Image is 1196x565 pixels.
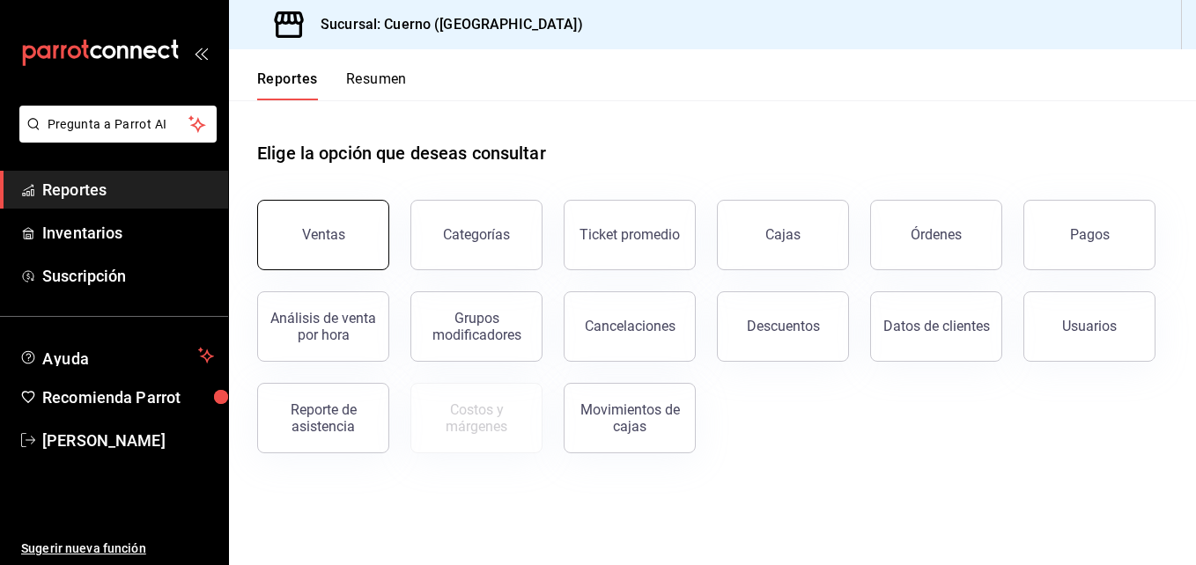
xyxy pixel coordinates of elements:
[575,401,684,435] div: Movimientos de cajas
[269,310,378,343] div: Análisis de venta por hora
[42,264,214,288] span: Suscripción
[1023,200,1155,270] button: Pagos
[883,318,990,334] div: Datos de clientes
[1062,318,1117,334] div: Usuarios
[42,429,214,452] span: [PERSON_NAME]
[747,318,820,334] div: Descuentos
[580,226,680,243] div: Ticket promedio
[257,200,389,270] button: Ventas
[870,200,1002,270] button: Órdenes
[911,226,962,243] div: Órdenes
[48,115,189,134] span: Pregunta a Parrot AI
[870,291,1002,362] button: Datos de clientes
[717,200,849,270] button: Cajas
[564,291,696,362] button: Cancelaciones
[410,383,543,453] button: Contrata inventarios para ver este reporte
[42,221,214,245] span: Inventarios
[269,401,378,435] div: Reporte de asistencia
[717,291,849,362] button: Descuentos
[19,106,217,143] button: Pregunta a Parrot AI
[42,178,214,202] span: Reportes
[1070,226,1110,243] div: Pagos
[1023,291,1155,362] button: Usuarios
[564,200,696,270] button: Ticket promedio
[257,140,546,166] h1: Elige la opción que deseas consultar
[765,226,801,243] div: Cajas
[422,310,531,343] div: Grupos modificadores
[410,291,543,362] button: Grupos modificadores
[42,385,214,409] span: Recomienda Parrot
[410,200,543,270] button: Categorías
[306,14,583,35] h3: Sucursal: Cuerno ([GEOGRAPHIC_DATA])
[12,128,217,146] a: Pregunta a Parrot AI
[257,291,389,362] button: Análisis de venta por hora
[302,226,345,243] div: Ventas
[422,401,531,435] div: Costos y márgenes
[443,226,510,243] div: Categorías
[42,345,191,366] span: Ayuda
[585,318,676,334] div: Cancelaciones
[564,383,696,453] button: Movimientos de cajas
[21,539,214,558] span: Sugerir nueva función
[257,70,318,100] button: Reportes
[194,46,208,60] button: open_drawer_menu
[257,383,389,453] button: Reporte de asistencia
[257,70,407,100] div: navigation tabs
[346,70,407,100] button: Resumen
